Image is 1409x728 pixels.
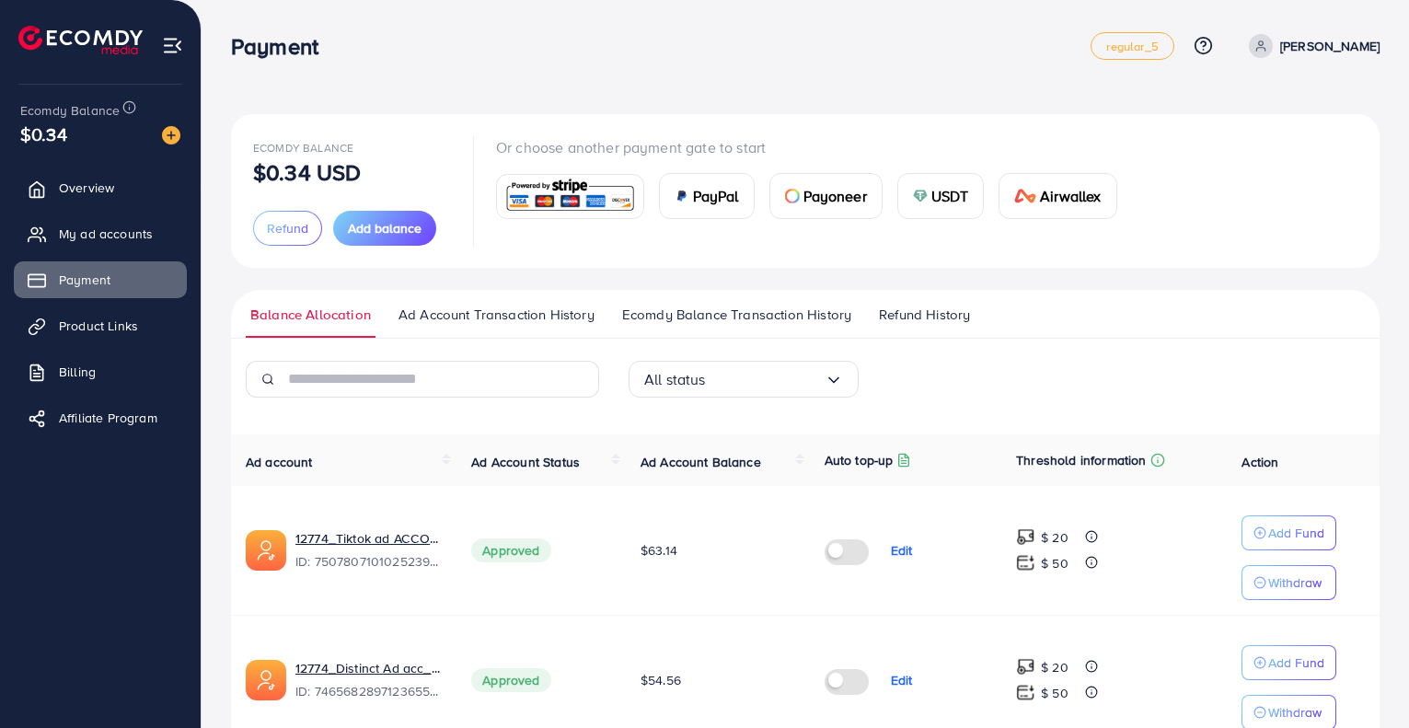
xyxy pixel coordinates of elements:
[629,361,859,398] div: Search for option
[879,305,970,325] span: Refund History
[1242,515,1336,550] button: Add Fund
[641,671,681,689] span: $54.56
[1041,682,1068,704] p: $ 50
[496,136,1132,158] p: Or choose another payment gate to start
[644,365,706,394] span: All status
[14,353,187,390] a: Billing
[20,101,120,120] span: Ecomdy Balance
[1280,35,1380,57] p: [PERSON_NAME]
[14,215,187,252] a: My ad accounts
[14,307,187,344] a: Product Links
[891,669,913,691] p: Edit
[1242,565,1336,600] button: Withdraw
[496,174,644,219] a: card
[1041,526,1068,549] p: $ 20
[295,682,442,700] span: ID: 7465682897123655681
[295,659,442,701] div: <span class='underline'>12774_Distinct Ad acc_1738239758237</span></br>7465682897123655681
[253,211,322,246] button: Refund
[14,399,187,436] a: Affiliate Program
[253,161,361,183] p: $0.34 USD
[913,189,928,203] img: card
[250,305,371,325] span: Balance Allocation
[162,126,180,144] img: image
[295,552,442,571] span: ID: 7507807101025239058
[59,225,153,243] span: My ad accounts
[1242,34,1380,58] a: [PERSON_NAME]
[246,453,313,471] span: Ad account
[471,538,550,562] span: Approved
[267,219,308,237] span: Refund
[769,173,883,219] a: cardPayoneer
[59,409,157,427] span: Affiliate Program
[1016,683,1035,702] img: top-up amount
[398,305,595,325] span: Ad Account Transaction History
[471,453,580,471] span: Ad Account Status
[931,185,969,207] span: USDT
[1041,552,1068,574] p: $ 50
[59,363,96,381] span: Billing
[295,659,442,677] a: 12774_Distinct Ad acc_1738239758237
[333,211,436,246] button: Add balance
[246,530,286,571] img: ic-ads-acc.e4c84228.svg
[59,271,110,289] span: Payment
[1268,522,1324,544] p: Add Fund
[1331,645,1395,714] iframe: Chat
[231,33,333,60] h3: Payment
[59,179,114,197] span: Overview
[1268,652,1324,674] p: Add Fund
[20,121,67,147] span: $0.34
[14,169,187,206] a: Overview
[348,219,422,237] span: Add balance
[1242,453,1278,471] span: Action
[1268,701,1322,723] p: Withdraw
[1040,185,1101,207] span: Airwallex
[622,305,851,325] span: Ecomdy Balance Transaction History
[999,173,1116,219] a: cardAirwallex
[18,26,143,54] img: logo
[246,660,286,700] img: ic-ads-acc.e4c84228.svg
[14,261,187,298] a: Payment
[897,173,985,219] a: cardUSDT
[825,449,894,471] p: Auto top-up
[803,185,867,207] span: Payoneer
[891,539,913,561] p: Edit
[641,453,761,471] span: Ad Account Balance
[502,177,638,216] img: card
[1016,657,1035,676] img: top-up amount
[295,529,442,572] div: <span class='underline'>12774_Tiktok ad ACCOUNT_1748047846338</span></br>7507807101025239058
[659,173,755,219] a: cardPayPal
[1016,527,1035,547] img: top-up amount
[1041,656,1068,678] p: $ 20
[1016,553,1035,572] img: top-up amount
[1106,40,1158,52] span: regular_5
[785,189,800,203] img: card
[295,529,442,548] a: 12774_Tiktok ad ACCOUNT_1748047846338
[641,541,677,560] span: $63.14
[706,365,825,394] input: Search for option
[1016,449,1146,471] p: Threshold information
[162,35,183,56] img: menu
[471,668,550,692] span: Approved
[1091,32,1173,60] a: regular_5
[59,317,138,335] span: Product Links
[675,189,689,203] img: card
[1242,645,1336,680] button: Add Fund
[253,140,353,156] span: Ecomdy Balance
[1268,572,1322,594] p: Withdraw
[1014,189,1036,203] img: card
[693,185,739,207] span: PayPal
